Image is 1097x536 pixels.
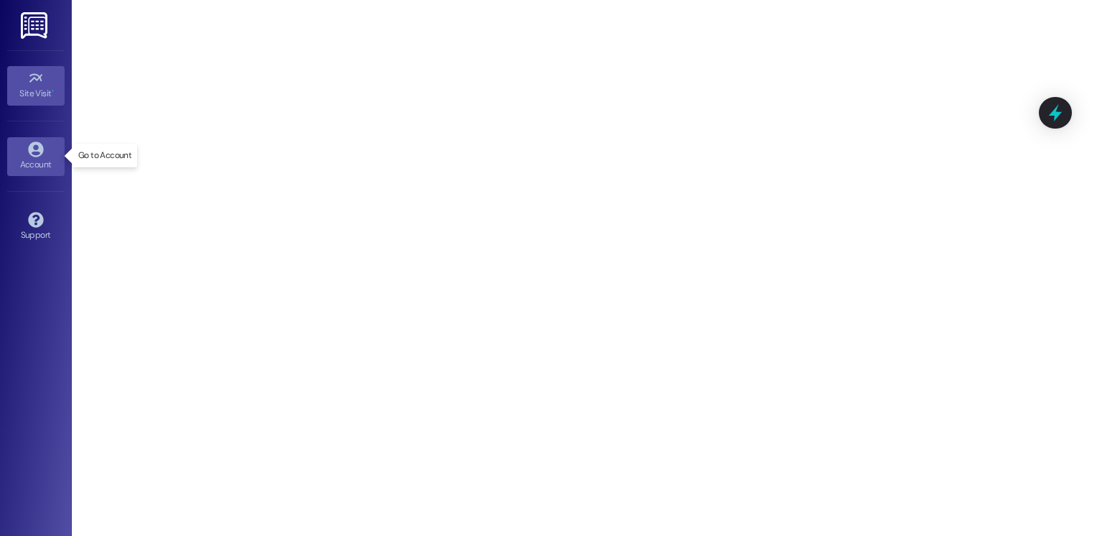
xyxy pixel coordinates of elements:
[21,12,50,39] img: ResiDesk Logo
[7,66,65,105] a: Site Visit •
[7,208,65,246] a: Support
[52,86,54,96] span: •
[78,149,131,162] p: Go to Account
[7,137,65,176] a: Account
